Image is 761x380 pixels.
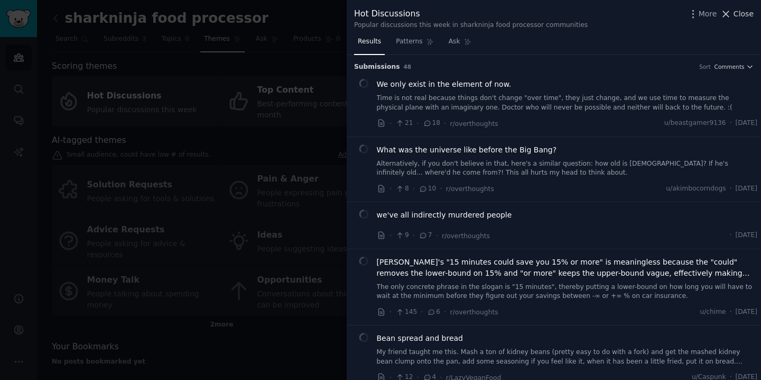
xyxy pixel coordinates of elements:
span: u/chime [700,307,726,317]
span: Patterns [396,37,422,47]
span: · [444,306,446,318]
span: · [417,118,419,129]
span: · [421,306,423,318]
a: Results [354,33,385,55]
span: [DATE] [736,231,757,240]
span: [DATE] [736,307,757,317]
a: The only concrete phrase in the slogan is "15 minutes", thereby putting a lower-bound on how long... [377,283,758,301]
div: Sort [699,63,711,70]
span: · [413,230,415,241]
span: 9 [395,231,409,240]
span: Comments [714,63,745,70]
span: r/overthoughts [442,232,490,240]
span: · [436,230,438,241]
span: 145 [395,307,417,317]
button: Comments [714,63,754,70]
span: Results [358,37,381,47]
span: · [389,183,392,194]
span: · [389,306,392,318]
span: 48 [404,64,412,70]
span: · [730,119,732,128]
a: Ask [445,33,475,55]
span: 21 [395,119,413,128]
a: We only exist in the element of now. [377,79,512,90]
span: · [730,184,732,194]
a: we've all indirectly murdered people [377,210,512,221]
span: 10 [419,184,436,194]
a: Alternatively, if you don't believe in that, here's a similar question: how old is [DEMOGRAPHIC_D... [377,159,758,178]
span: Ask [449,37,460,47]
span: · [444,118,446,129]
span: · [389,230,392,241]
span: 7 [419,231,432,240]
span: Submission s [354,62,400,72]
span: · [440,183,442,194]
button: More [688,8,717,20]
button: Close [720,8,754,20]
span: r/overthoughts [450,120,498,128]
span: [DATE] [736,119,757,128]
div: Hot Discussions [354,7,588,21]
a: Patterns [392,33,437,55]
span: · [730,231,732,240]
span: · [413,183,415,194]
span: u/akimbocorndogs [666,184,726,194]
a: My friend taught me this. Mash a ton of kidney beans (pretty easy to do with a fork) and get the ... [377,348,758,366]
span: · [389,118,392,129]
a: Bean spread and bread [377,333,463,344]
span: Close [734,8,754,20]
a: What was the universe like before the Big Bang? [377,144,557,156]
span: More [699,8,717,20]
span: r/overthoughts [450,309,498,316]
a: Time is not real because things don't change "over time", they just change, and we use time to me... [377,94,758,112]
span: · [730,307,732,317]
span: 8 [395,184,409,194]
span: r/overthoughts [446,185,494,193]
span: [DATE] [736,184,757,194]
span: 18 [423,119,440,128]
div: Popular discussions this week in sharkninja food processor communities [354,21,588,30]
a: [PERSON_NAME]'s "15 minutes could save you 15% or more" is meaningless because the "could" remove... [377,257,758,279]
span: u/beastgamer9136 [664,119,726,128]
span: 6 [427,307,440,317]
